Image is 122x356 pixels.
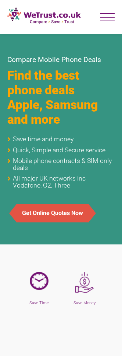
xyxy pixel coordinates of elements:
[61,55,101,64] span: Phone Deals
[7,68,115,127] h1: Find the best phone deals Apple, Samsung and more
[7,55,60,64] span: Compare Mobile
[75,272,94,293] img: save-money.png
[7,147,115,154] li: Quick, Simple and Secure service
[22,301,56,306] h5: Save Time
[7,136,115,143] li: Save time and money
[30,272,49,290] img: wall-clock.png
[7,157,115,171] li: Mobile phone contracts & SIM-only deals
[7,175,115,189] li: All major UK networks inc Vodafone, O2, Three
[7,7,81,24] img: new-logo.png
[17,204,89,222] button: Get Online Quotes Now
[67,301,101,306] h5: Save Money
